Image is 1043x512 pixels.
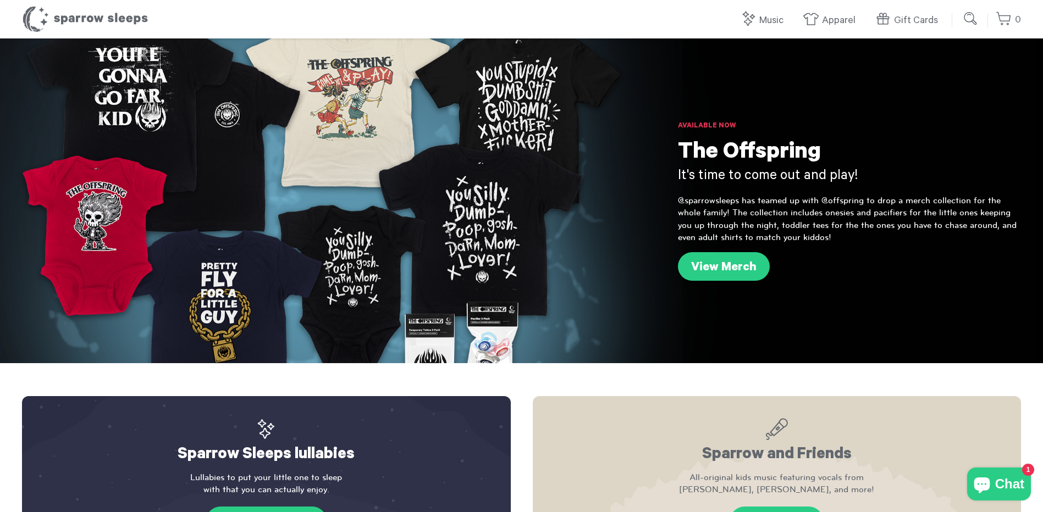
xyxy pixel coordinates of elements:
[875,9,943,32] a: Gift Cards
[22,5,148,33] h1: Sparrow Sleeps
[678,194,1021,244] p: @sparrowsleeps has teamed up with @offspring to drop a merch collection for the whole family! The...
[678,121,1021,132] h6: Available Now
[555,483,1000,496] span: [PERSON_NAME], [PERSON_NAME], and more!
[44,483,489,496] span: with that you can actually enjoy.
[555,418,1000,466] h2: Sparrow and Friends
[44,418,489,466] h2: Sparrow Sleeps lullabies
[555,471,1000,496] p: All-original kids music featuring vocals from
[678,168,1021,186] h3: It's time to come out and play!
[678,140,1021,168] h1: The Offspring
[964,468,1034,503] inbox-online-store-chat: Shopify online store chat
[44,471,489,496] p: Lullabies to put your little one to sleep
[740,9,789,32] a: Music
[678,252,770,281] a: View Merch
[803,9,861,32] a: Apparel
[960,8,982,30] input: Submit
[996,8,1021,32] a: 0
